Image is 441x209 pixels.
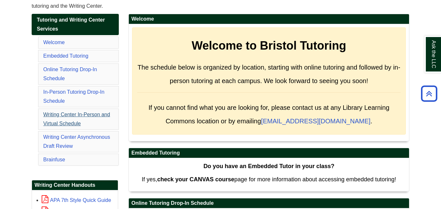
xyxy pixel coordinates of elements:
a: Welcome [43,40,65,45]
h2: Embedded Tutoring [129,148,409,158]
a: Embedded Tutoring [43,53,88,59]
a: APA 7th Style Quick Guide [42,197,111,203]
a: In-Person Tutoring Drop-In Schedule [43,89,104,104]
h2: Writing Center Handouts [32,180,118,190]
span: The schedule below is organized by location, starting with online tutoring and followed by in-per... [138,64,400,84]
strong: check your CANVAS course [157,176,234,183]
span: If you cannot find what you are looking for, please contact us at any Library Learning Commons lo... [149,104,389,125]
strong: Do you have an Embedded Tutor in your class? [203,163,334,169]
a: Writing Center Asynchronous Draft Review [43,134,110,149]
h2: Welcome [129,14,409,24]
a: [EMAIL_ADDRESS][DOMAIN_NAME] [261,118,371,125]
a: Tutoring and Writing Center Services [32,14,119,35]
a: Writing Center In-Person and Virtual Schedule [43,112,110,126]
h2: Online Tutoring Drop-In Schedule [129,198,409,208]
span: If yes, page for more information about accessing embedded tutoring! [142,176,396,183]
strong: Welcome to Bristol Tutoring [192,39,346,52]
a: Brainfuse [43,157,65,162]
a: Back to Top [419,89,439,98]
a: Online Tutoring Drop-In Schedule [43,67,97,81]
span: Tutoring and Writing Center Services [37,17,105,32]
